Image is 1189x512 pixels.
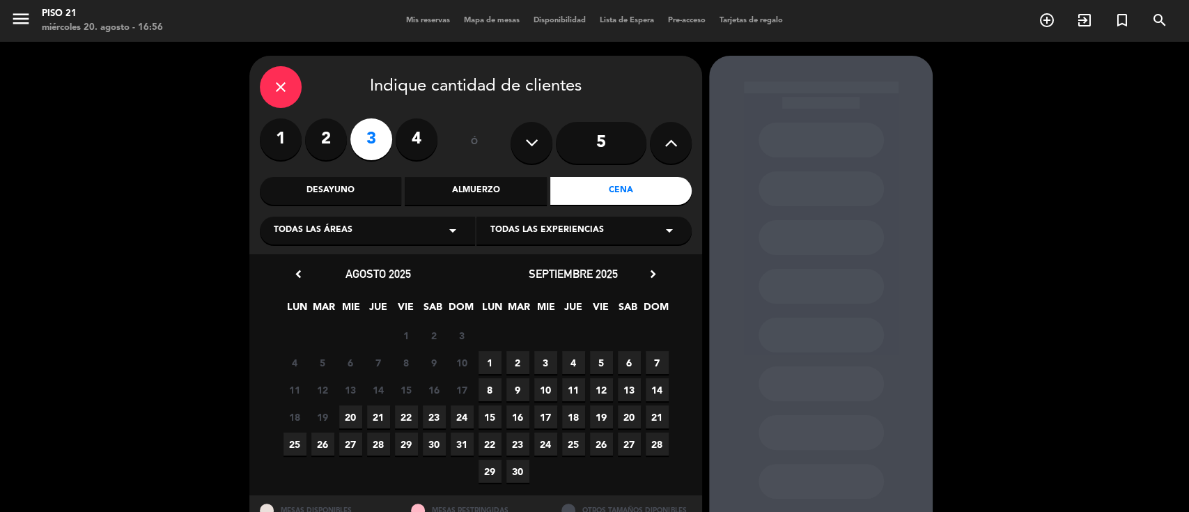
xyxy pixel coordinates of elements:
span: Pre-acceso [661,17,713,24]
span: 27 [618,433,641,456]
span: 22 [479,433,502,456]
span: LUN [481,299,504,322]
span: 23 [423,405,446,428]
span: 13 [618,378,641,401]
span: 27 [339,433,362,456]
span: septiembre 2025 [529,267,618,281]
label: 2 [305,118,347,160]
span: 2 [423,324,446,347]
span: MAR [313,299,336,322]
i: exit_to_app [1076,12,1093,29]
span: 15 [479,405,502,428]
span: 29 [395,433,418,456]
span: 11 [562,378,585,401]
label: 1 [260,118,302,160]
span: 28 [646,433,669,456]
span: 4 [283,351,306,374]
span: JUE [367,299,390,322]
span: 9 [506,378,529,401]
span: 29 [479,460,502,483]
span: 19 [311,405,334,428]
div: Almuerzo [405,177,546,205]
div: Piso 21 [42,7,163,21]
span: 21 [367,405,390,428]
span: 30 [506,460,529,483]
span: 28 [367,433,390,456]
span: 26 [311,433,334,456]
span: Todas las áreas [274,224,352,238]
i: close [272,79,289,95]
span: 26 [590,433,613,456]
i: arrow_drop_down [661,222,678,239]
span: 2 [506,351,529,374]
span: MIE [340,299,363,322]
i: arrow_drop_down [444,222,461,239]
span: Mapa de mesas [457,17,527,24]
span: DOM [449,299,472,322]
span: VIE [589,299,612,322]
button: menu [10,8,31,34]
span: 17 [451,378,474,401]
span: 11 [283,378,306,401]
div: Cena [550,177,692,205]
span: DOM [644,299,667,322]
i: turned_in_not [1114,12,1130,29]
span: MIE [535,299,558,322]
i: chevron_left [291,267,306,281]
span: 19 [590,405,613,428]
span: VIE [394,299,417,322]
div: miércoles 20. agosto - 16:56 [42,21,163,35]
i: add_circle_outline [1039,12,1055,29]
span: 13 [339,378,362,401]
span: 15 [395,378,418,401]
span: Tarjetas de regalo [713,17,790,24]
span: 16 [423,378,446,401]
span: 21 [646,405,669,428]
span: agosto 2025 [345,267,411,281]
span: 14 [367,378,390,401]
span: 30 [423,433,446,456]
span: 6 [339,351,362,374]
span: Lista de Espera [593,17,661,24]
span: 6 [618,351,641,374]
span: 4 [562,351,585,374]
span: 8 [395,351,418,374]
span: Disponibilidad [527,17,593,24]
i: chevron_right [646,267,660,281]
span: 1 [395,324,418,347]
span: JUE [562,299,585,322]
span: SAB [421,299,444,322]
span: 16 [506,405,529,428]
span: 7 [646,351,669,374]
span: 20 [339,405,362,428]
span: 3 [451,324,474,347]
span: 12 [590,378,613,401]
span: 25 [562,433,585,456]
span: 12 [311,378,334,401]
span: 23 [506,433,529,456]
span: MAR [508,299,531,322]
span: 22 [395,405,418,428]
div: ó [451,118,497,167]
label: 3 [350,118,392,160]
span: 5 [311,351,334,374]
span: SAB [616,299,639,322]
span: 9 [423,351,446,374]
span: 18 [562,405,585,428]
span: 14 [646,378,669,401]
span: 1 [479,351,502,374]
div: Desayuno [260,177,401,205]
label: 4 [396,118,437,160]
span: Todas las experiencias [490,224,604,238]
span: 10 [451,351,474,374]
span: Mis reservas [399,17,457,24]
span: 24 [534,433,557,456]
span: 20 [618,405,641,428]
span: 24 [451,405,474,428]
span: 10 [534,378,557,401]
span: LUN [286,299,309,322]
i: search [1151,12,1168,29]
span: 8 [479,378,502,401]
span: 25 [283,433,306,456]
span: 18 [283,405,306,428]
